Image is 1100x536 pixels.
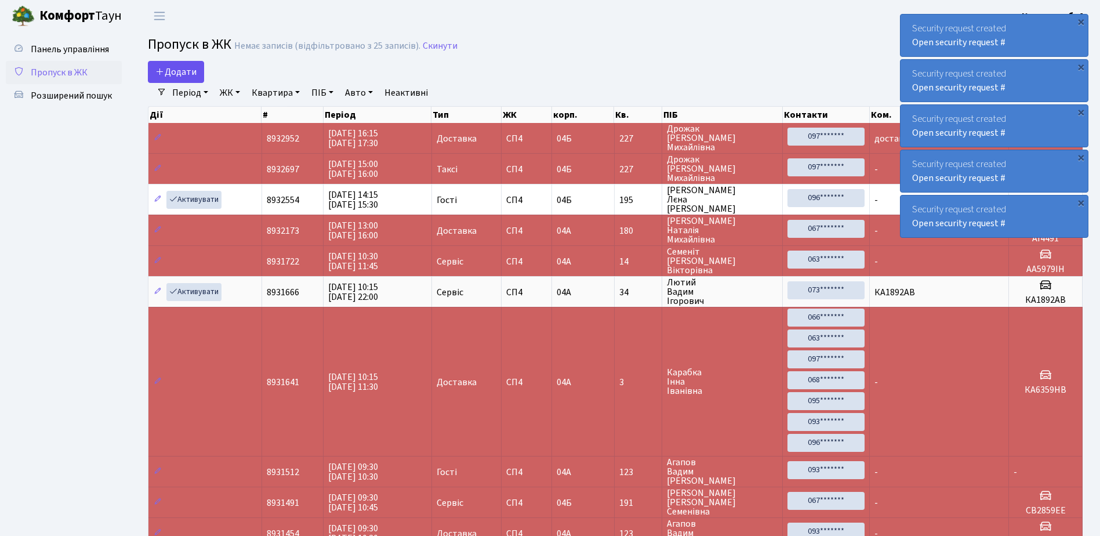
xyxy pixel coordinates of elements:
a: Open security request # [912,172,1005,184]
b: Комфорт [39,6,95,25]
div: × [1075,16,1087,27]
img: logo.png [12,5,35,28]
th: Дії [148,107,262,123]
span: 8931641 [267,376,299,389]
span: Дрожак [PERSON_NAME] Михайлівна [667,155,778,183]
span: Гості [437,468,457,477]
span: 14 [619,257,657,266]
span: СП4 [506,498,547,508]
span: - [1014,466,1017,479]
div: Security request created [901,150,1088,192]
span: 04Б [557,163,572,176]
span: Агапов Вадим [PERSON_NAME] [667,458,778,486]
a: Неактивні [380,83,433,103]
th: ПІБ [662,107,783,123]
a: Додати [148,61,204,83]
span: - [874,497,878,509]
a: Період [168,83,213,103]
span: [DATE] 13:00 [DATE] 16:00 [328,219,378,242]
span: 04А [557,376,571,389]
span: 8931512 [267,466,299,479]
a: ПІБ [307,83,338,103]
th: # [262,107,323,123]
span: 04Б [557,497,572,509]
span: 8932554 [267,194,299,207]
span: - [874,255,878,268]
a: Open security request # [912,36,1005,49]
span: 34 [619,288,657,297]
div: Security request created [901,15,1088,56]
span: 04А [557,224,571,237]
span: Гості [437,195,457,205]
span: Пропуск в ЖК [31,66,88,79]
a: ЖК [215,83,245,103]
span: [DATE] 10:30 [DATE] 11:45 [328,250,378,273]
span: 04А [557,466,571,479]
span: СП4 [506,165,547,174]
span: Дрожак [PERSON_NAME] Михайлівна [667,124,778,152]
div: Немає записів (відфільтровано з 25 записів). [234,41,420,52]
a: Open security request # [912,126,1005,139]
span: Сервіс [437,498,463,508]
span: 04А [557,255,571,268]
span: КА1892АВ [874,286,915,299]
th: корп. [552,107,615,123]
span: [DATE] 14:15 [DATE] 15:30 [328,189,378,211]
a: Скинути [423,41,458,52]
span: [PERSON_NAME] [PERSON_NAME] Семенівна [667,488,778,516]
span: 04А [557,286,571,299]
span: 195 [619,195,657,205]
span: Розширений пошук [31,89,112,102]
span: - [874,194,878,207]
b: Консьєрж б. 4. [1022,10,1086,23]
a: Панель управління [6,38,122,61]
h5: КА6359НВ [1014,385,1077,396]
a: Пропуск в ЖК [6,61,122,84]
span: [DATE] 16:15 [DATE] 17:30 [328,127,378,150]
a: Консьєрж б. 4. [1022,9,1086,23]
h5: АІ4491 [1014,233,1077,244]
span: 191 [619,498,657,508]
th: Контакти [783,107,870,123]
span: 227 [619,134,657,143]
span: [DATE] 10:15 [DATE] 11:30 [328,371,378,393]
span: 04Б [557,132,572,145]
div: × [1075,61,1087,73]
h5: КА1892АВ [1014,295,1077,306]
span: 123 [619,468,657,477]
span: 3 [619,378,657,387]
span: [PERSON_NAME] Лєна [PERSON_NAME] [667,186,778,213]
span: 04Б [557,194,572,207]
span: [PERSON_NAME] Наталія Михайлівна [667,216,778,244]
h5: СВ2859ЕЕ [1014,505,1077,516]
div: × [1075,197,1087,208]
th: ЖК [502,107,552,123]
span: СП4 [506,288,547,297]
a: Авто [340,83,377,103]
span: Лютий Вадим Ігорович [667,278,778,306]
th: Період [324,107,432,123]
span: 8931666 [267,286,299,299]
span: 8932697 [267,163,299,176]
span: СП4 [506,378,547,387]
div: Security request created [901,60,1088,102]
div: Security request created [901,195,1088,237]
span: - [874,163,878,176]
a: Квартира [247,83,304,103]
span: СП4 [506,195,547,205]
th: Кв. [614,107,662,123]
button: Переключити навігацію [145,6,174,26]
div: × [1075,106,1087,118]
span: [DATE] 10:15 [DATE] 22:00 [328,281,378,303]
span: СП4 [506,134,547,143]
span: 8931491 [267,497,299,509]
span: доставка BOLT [874,132,936,145]
span: Семеніт [PERSON_NAME] Вікторівна [667,247,778,275]
span: Таун [39,6,122,26]
span: 8932952 [267,132,299,145]
a: Open security request # [912,81,1005,94]
span: [DATE] 15:00 [DATE] 16:00 [328,158,378,180]
span: [DATE] 09:30 [DATE] 10:30 [328,461,378,483]
span: СП4 [506,257,547,266]
span: СП4 [506,468,547,477]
